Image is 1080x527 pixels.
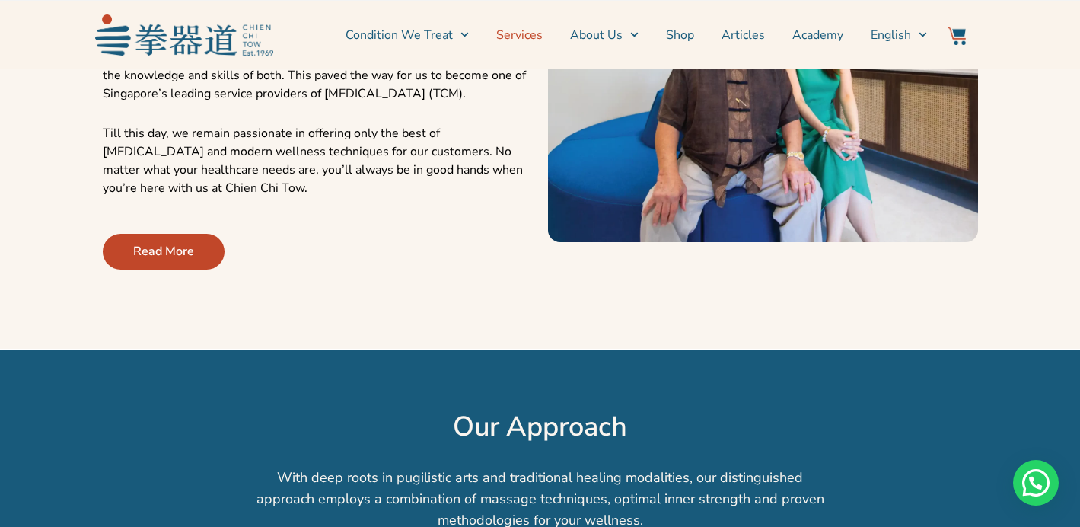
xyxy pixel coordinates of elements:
nav: Menu [281,16,928,54]
a: Services [496,16,543,54]
a: Academy [792,16,843,54]
span: English [871,26,911,44]
span: Read More [133,242,194,260]
a: About Us [570,16,639,54]
a: Shop [666,16,694,54]
a: English [871,16,927,54]
p: Till this day, we remain passionate in offering only the best of [MEDICAL_DATA] and modern wellne... [103,124,533,197]
a: Condition We Treat [346,16,469,54]
a: Articles [722,16,765,54]
h2: Our Approach [8,410,1072,444]
a: Read More [103,234,225,270]
img: Website Icon-03 [948,27,966,45]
